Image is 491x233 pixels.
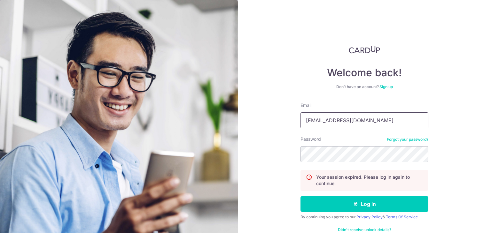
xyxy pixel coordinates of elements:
div: By continuing you agree to our & [300,214,428,220]
label: Email [300,102,311,109]
button: Log in [300,196,428,212]
a: Didn't receive unlock details? [338,227,391,232]
h4: Welcome back! [300,66,428,79]
label: Password [300,136,321,142]
a: Forgot your password? [387,137,428,142]
img: CardUp Logo [349,46,380,54]
a: Sign up [379,84,393,89]
p: Your session expired. Please log in again to continue. [316,174,423,187]
input: Enter your Email [300,112,428,128]
a: Terms Of Service [386,214,418,219]
div: Don’t have an account? [300,84,428,89]
a: Privacy Policy [356,214,383,219]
